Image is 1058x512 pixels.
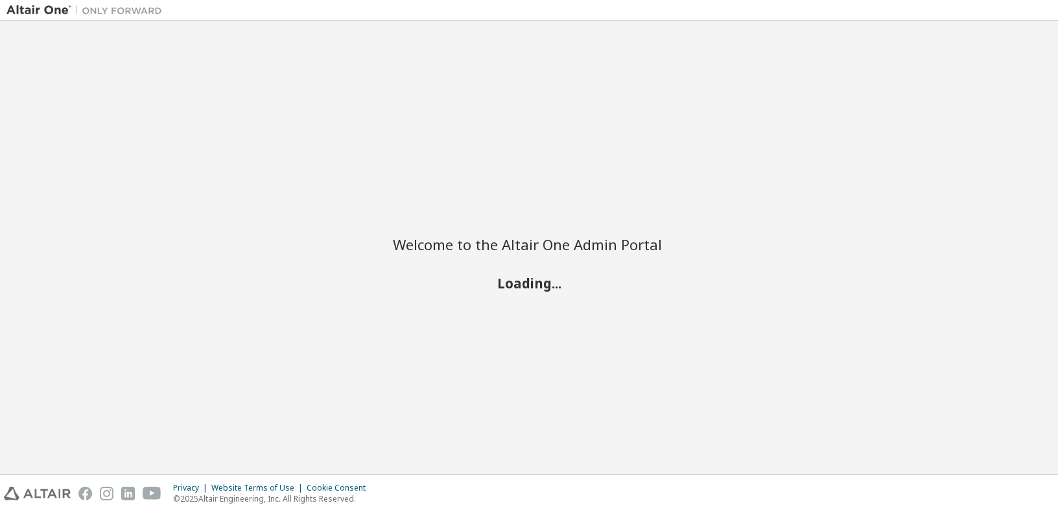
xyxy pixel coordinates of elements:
[211,483,307,493] div: Website Terms of Use
[143,487,161,500] img: youtube.svg
[173,483,211,493] div: Privacy
[121,487,135,500] img: linkedin.svg
[173,493,373,504] p: © 2025 Altair Engineering, Inc. All Rights Reserved.
[393,235,665,253] h2: Welcome to the Altair One Admin Portal
[4,487,71,500] img: altair_logo.svg
[307,483,373,493] div: Cookie Consent
[6,4,169,17] img: Altair One
[78,487,92,500] img: facebook.svg
[393,275,665,292] h2: Loading...
[100,487,113,500] img: instagram.svg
